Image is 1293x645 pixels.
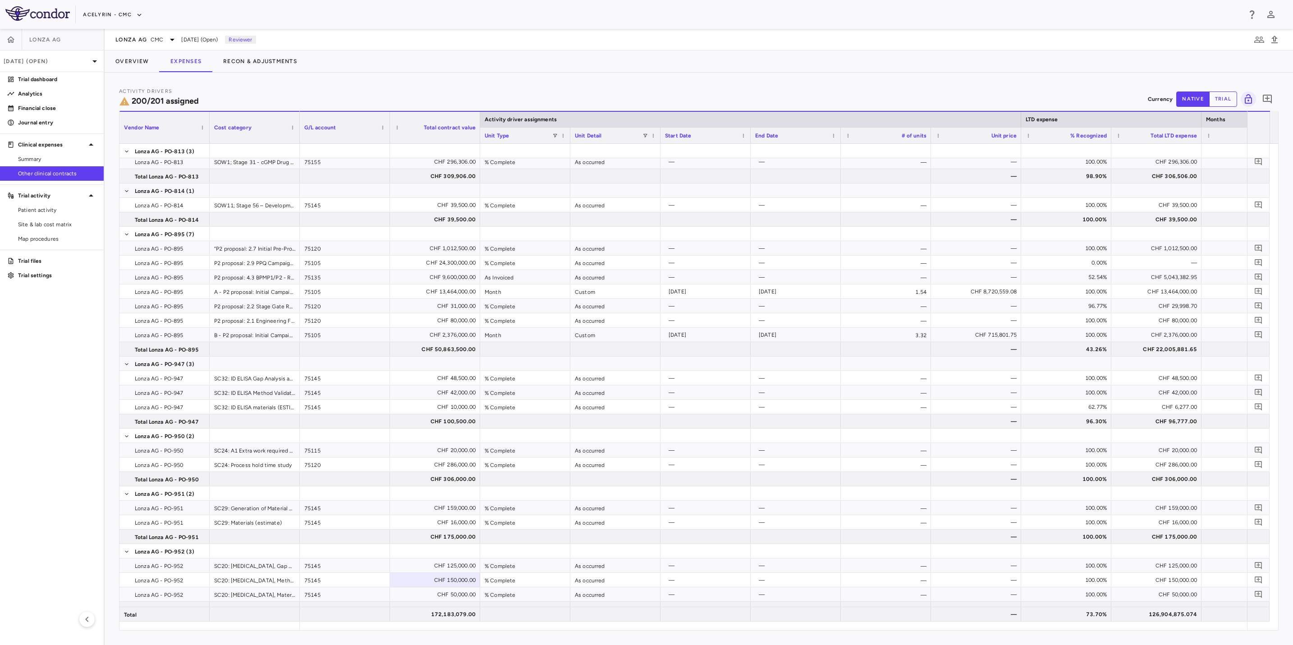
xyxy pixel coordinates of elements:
span: Lonza AG - PO-947 [135,400,183,415]
div: — [841,515,931,529]
div: CHF 1,012,500.00 [398,241,476,256]
span: (1) [186,184,194,198]
div: CHF 42,000.00 [398,385,476,400]
div: Custom [570,284,660,298]
div: CHF 39,500.00 [398,212,476,227]
div: — [1210,256,1287,270]
div: SC32: ID ELISA materials (ESTIMATE) [210,400,300,414]
div: 100.00% [1029,371,1107,385]
div: — [1210,155,1287,169]
div: CHF 13,464,000.00 [1119,284,1197,299]
span: Lonza AG - PO-947 [135,357,185,371]
div: 43.26% [1029,342,1107,357]
div: CHF 9,600,000.00 [398,270,476,284]
div: CHF 80,000.00 [1119,313,1197,328]
button: Add comment [1252,516,1265,528]
p: Trial dashboard [18,75,96,83]
div: 75105 [300,256,390,270]
span: (7) [186,227,194,242]
div: — [759,241,836,256]
p: Trial activity [18,192,86,200]
div: P2 proposal: 4.3 BPMP1/P2 - Raw Materials & Consumables = 1,600,000 per batch * 6 batches (2Eng +... [210,270,300,284]
div: — [841,270,931,284]
span: Lonza AG - PO-814 [135,198,183,213]
p: Financial close [18,104,96,112]
div: As occurred [570,558,660,572]
div: CHF 5,043,382.95 [1119,270,1197,284]
button: Add comment [1252,444,1265,456]
div: — [939,241,1017,256]
p: Analytics [18,90,96,98]
div: SC20: [MEDICAL_DATA], Materials estimate [210,587,300,601]
div: 100.00% [1029,155,1107,169]
span: Lonza AG - PO-895 [135,270,183,285]
span: Summary [18,155,96,163]
div: % Complete [480,155,570,169]
div: CHF 100,500.00 [398,414,476,429]
div: CHF 48,500.00 [398,371,476,385]
span: Lonza AG - PO-813 [135,144,185,159]
div: — [759,299,836,313]
svg: Add comment [1254,201,1263,209]
div: CHF 39,500.00 [1119,212,1197,227]
div: CHF 306,506.00 [1119,169,1197,183]
div: 75120 [300,457,390,471]
div: — [841,313,931,327]
div: CHF 2,376,000.00 [398,328,476,342]
div: 75120 [300,241,390,255]
img: logo-full-SnFGN8VE.png [5,6,70,21]
span: Lonza AG - PO-895 [135,227,185,242]
div: CHF 48,500.00 [1119,371,1197,385]
div: SOW1; Stage 31 - cGMP Drug Product Stability Testing; Contract Value: 362,100; Amount Paid (in US... [210,155,300,169]
div: CHF 24,300,000.00 [398,256,476,270]
span: Activity Drivers [119,88,172,94]
div: — [759,400,836,414]
div: SC20: [MEDICAL_DATA], Gap Assessment and Method Implementation [210,558,300,572]
div: As occurred [570,587,660,601]
div: CHF 8,720,559.08 [939,284,1017,299]
button: trial [1209,91,1237,107]
div: SC29: Materials (estimate) [210,515,300,529]
div: CHF 13,464,000.00 [398,284,476,299]
div: % Complete [480,371,570,385]
button: native [1176,91,1210,107]
div: % Complete [480,299,570,313]
svg: Add comment [1254,157,1263,166]
div: CHF 42,000.00 [1119,385,1197,400]
button: Add comment [1252,256,1265,269]
div: As occurred [570,573,660,587]
div: — [939,169,1017,183]
div: % Complete [480,198,570,212]
button: Add comment [1252,588,1265,600]
div: — [939,270,1017,284]
div: CHF 1,012,500.00 [1119,241,1197,256]
button: Add comment [1252,285,1265,297]
div: CHF 22,005,881.65 [1119,342,1197,357]
div: CHF 10,000.00 [398,400,476,414]
div: — [939,342,1017,357]
div: — [841,198,931,212]
div: [DATE] [669,328,746,342]
div: — [1210,284,1287,299]
div: — [841,256,931,270]
div: — [1119,256,1197,270]
svg: Add comment [1254,330,1263,339]
div: % Complete [480,241,570,255]
div: 75105 [300,328,390,342]
div: — [841,385,931,399]
div: 75145 [300,371,390,385]
svg: Add comment [1254,503,1263,512]
p: Trial files [18,257,96,265]
div: % Complete [480,443,570,457]
p: Reviewer [225,36,256,44]
svg: Add comment [1254,460,1263,469]
span: Lonza AG - PO-947 [135,386,183,400]
svg: Add comment [1254,316,1263,325]
h6: 200/201 assigned [132,95,199,107]
svg: Add comment [1254,590,1263,599]
span: LTD expense [1026,116,1058,123]
div: — [939,400,1017,414]
div: 100.00% [1029,212,1107,227]
div: — [1210,198,1287,212]
div: 96.77% [1029,299,1107,313]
